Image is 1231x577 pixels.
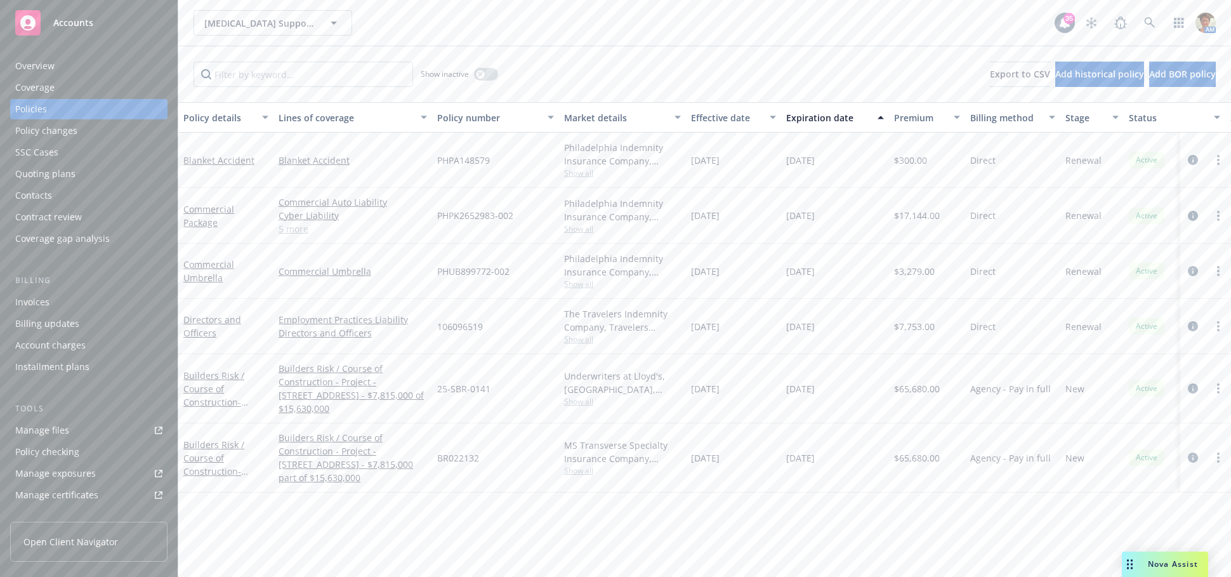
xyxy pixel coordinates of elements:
button: Add historical policy [1055,62,1144,87]
span: Manage exposures [10,463,168,484]
a: Policy changes [10,121,168,141]
div: Overview [15,56,55,76]
button: Market details [559,102,686,133]
span: PHPK2652983-002 [437,209,513,222]
span: Direct [970,154,996,167]
div: The Travelers Indemnity Company, Travelers Insurance [564,307,681,334]
a: circleInformation [1185,208,1201,223]
a: circleInformation [1185,319,1201,334]
a: circleInformation [1185,450,1201,465]
div: Status [1129,111,1206,124]
div: Invoices [15,292,49,312]
a: Accounts [10,5,168,41]
div: Manage files [15,420,69,441]
button: Nova Assist [1122,552,1208,577]
button: Policy details [178,102,273,133]
a: Account charges [10,335,168,355]
a: more [1211,208,1226,223]
a: Policies [10,99,168,119]
button: Expiration date [781,102,889,133]
div: 35 [1063,13,1075,24]
a: Blanket Accident [183,154,254,166]
a: Commercial Umbrella [279,265,427,278]
span: Direct [970,209,996,222]
span: Accounts [53,18,93,28]
span: [DATE] [691,451,720,465]
span: Active [1134,321,1159,332]
span: $17,144.00 [894,209,940,222]
span: New [1065,451,1084,465]
a: circleInformation [1185,152,1201,168]
div: Tools [10,402,168,415]
span: $65,680.00 [894,451,940,465]
div: Contacts [15,185,52,206]
span: Agency - Pay in full [970,451,1051,465]
span: Renewal [1065,154,1102,167]
a: Contract review [10,207,168,227]
span: Direct [970,320,996,333]
a: more [1211,381,1226,396]
input: Filter by keyword... [194,62,413,87]
a: more [1211,450,1226,465]
a: Coverage [10,77,168,98]
button: Status [1124,102,1225,133]
span: $300.00 [894,154,927,167]
span: Renewal [1065,265,1102,278]
span: [DATE] [786,209,815,222]
span: Show all [564,396,681,407]
span: [DATE] [691,265,720,278]
div: Installment plans [15,357,89,377]
a: Blanket Accident [279,154,427,167]
div: Policy number [437,111,540,124]
a: Employment Practices Liability [279,313,427,326]
span: [DATE] [786,265,815,278]
span: Open Client Navigator [23,535,118,548]
a: Builders Risk / Course of Construction - Project - [STREET_ADDRESS] - $7,815,000 of $15,630,000 [279,362,427,415]
a: Report a Bug [1108,10,1133,36]
div: Billing [10,274,168,287]
div: Policy details [183,111,254,124]
span: [DATE] [691,382,720,395]
div: Manage claims [15,507,79,527]
span: Show all [564,223,681,234]
div: Market details [564,111,667,124]
button: Policy number [432,102,559,133]
span: Agency - Pay in full [970,382,1051,395]
a: Stop snowing [1079,10,1104,36]
span: Renewal [1065,320,1102,333]
span: Active [1134,383,1159,394]
div: Coverage gap analysis [15,229,110,249]
a: Invoices [10,292,168,312]
a: Commercial Package [183,203,234,229]
span: Add historical policy [1055,68,1144,80]
button: Premium [889,102,965,133]
a: Manage claims [10,507,168,527]
div: Account charges [15,335,86,355]
a: more [1211,152,1226,168]
button: Lines of coverage [273,102,432,133]
span: PHUB899772-002 [437,265,510,278]
span: Show all [564,168,681,178]
button: Effective date [686,102,781,133]
span: Direct [970,265,996,278]
span: [DATE] [691,209,720,222]
span: Add BOR policy [1149,68,1216,80]
div: MS Transverse Specialty Insurance Company, Transverse Insurance Company, RT Specialty Insurance S... [564,439,681,465]
button: [MEDICAL_DATA] Support Community [GEOGRAPHIC_DATA] [194,10,352,36]
div: Policy changes [15,121,77,141]
span: $65,680.00 [894,382,940,395]
span: BR022132 [437,451,479,465]
div: Lines of coverage [279,111,413,124]
button: Add BOR policy [1149,62,1216,87]
div: Manage certificates [15,485,98,505]
span: Show all [564,465,681,476]
span: $3,279.00 [894,265,935,278]
a: more [1211,263,1226,279]
span: Show inactive [421,69,469,79]
a: Policy checking [10,442,168,462]
a: Builders Risk / Course of Construction [183,439,264,531]
a: Cyber Liability [279,209,427,222]
span: Renewal [1065,209,1102,222]
div: Coverage [15,77,55,98]
div: Expiration date [786,111,870,124]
